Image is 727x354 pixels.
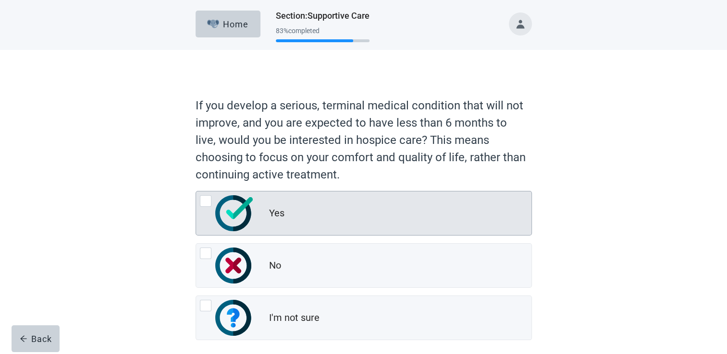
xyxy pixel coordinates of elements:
button: ElephantHome [196,11,260,37]
button: arrow-leftBack [12,325,60,352]
label: If you develop a serious, terminal medical condition that will not improve, and you are expected ... [196,97,527,183]
div: I'm not sure [269,311,320,325]
h1: Section : Supportive Care [276,9,370,23]
div: No [269,259,281,272]
div: Home [207,19,248,29]
span: arrow-left [20,335,27,342]
div: Back [20,334,52,343]
div: Yes [269,206,284,220]
img: Elephant [207,20,219,28]
div: 83 % completed [276,27,370,35]
button: Toggle account menu [509,12,532,35]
